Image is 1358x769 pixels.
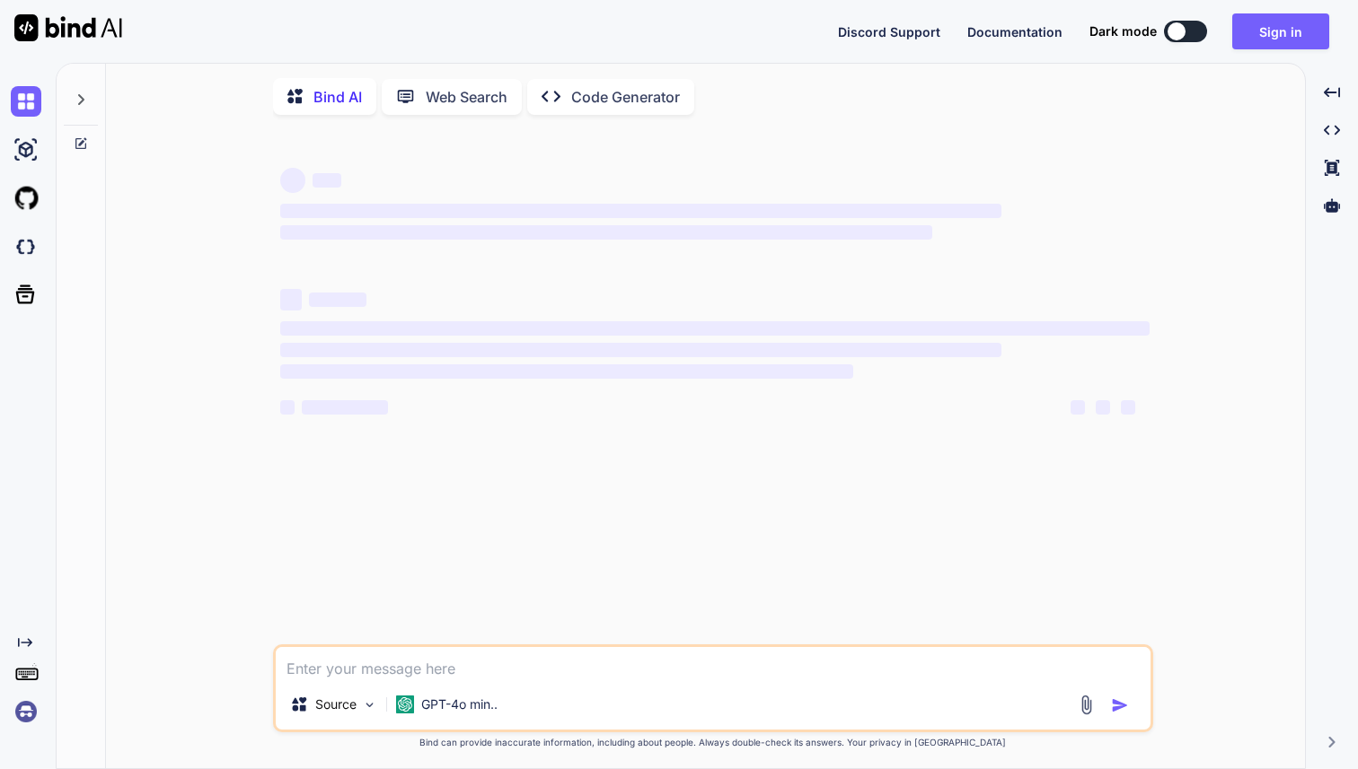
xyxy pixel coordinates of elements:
[280,204,1001,218] span: ‌
[1121,400,1135,415] span: ‌
[309,293,366,307] span: ‌
[14,14,122,41] img: Bind AI
[11,86,41,117] img: chat
[273,736,1153,749] p: Bind can provide inaccurate information, including about people. Always double-check its answers....
[315,695,357,713] p: Source
[967,24,1063,39] span: Documentation
[280,321,1150,336] span: ‌
[362,697,377,712] img: Pick Models
[396,695,414,713] img: GPT-4o mini
[1096,400,1110,415] span: ‌
[426,86,507,108] p: Web Search
[313,86,362,108] p: Bind AI
[1111,696,1129,714] img: icon
[302,400,388,415] span: ‌
[1076,695,1097,715] img: attachment
[11,696,41,727] img: signin
[1089,22,1157,40] span: Dark mode
[280,364,854,379] span: ‌
[280,289,302,310] span: ‌
[967,22,1063,41] button: Documentation
[280,168,305,193] span: ‌
[11,135,41,165] img: ai-studio
[280,400,295,415] span: ‌
[11,183,41,214] img: githubLight
[571,86,680,108] p: Code Generator
[838,22,940,41] button: Discord Support
[1232,13,1329,49] button: Sign in
[1071,400,1085,415] span: ‌
[313,173,341,188] span: ‌
[838,24,940,39] span: Discord Support
[280,343,1001,357] span: ‌
[11,232,41,262] img: darkCloudIdeIcon
[421,695,498,713] p: GPT-4o min..
[280,225,932,240] span: ‌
